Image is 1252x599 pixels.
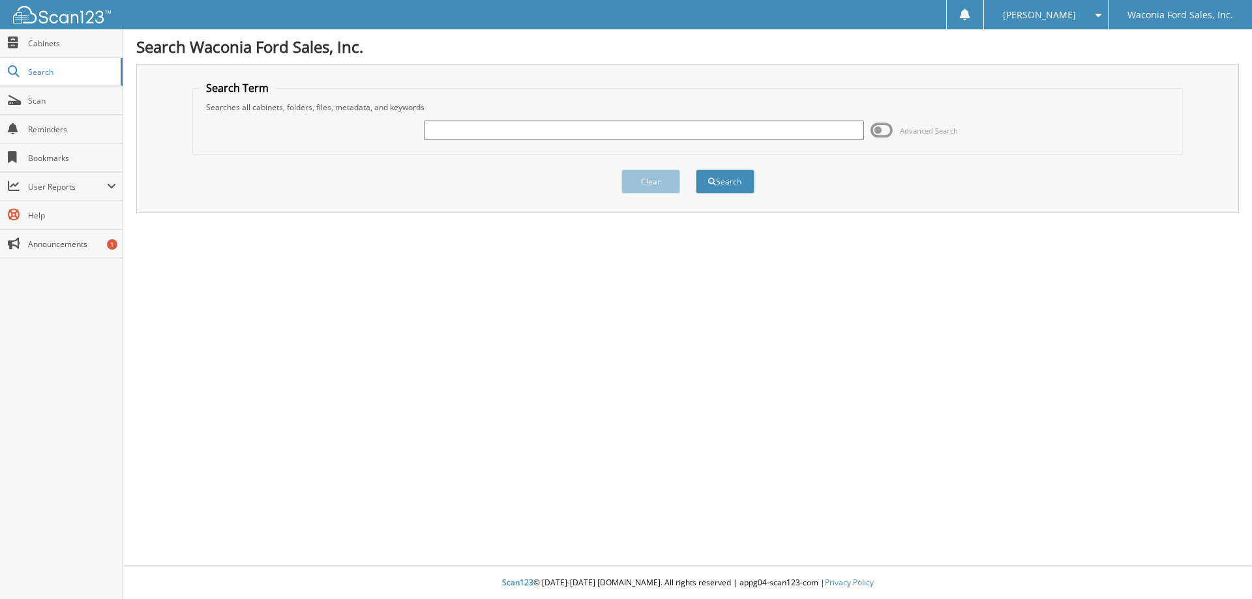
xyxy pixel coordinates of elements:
[1003,11,1076,19] span: [PERSON_NAME]
[900,126,958,136] span: Advanced Search
[28,124,116,135] span: Reminders
[123,567,1252,599] div: © [DATE]-[DATE] [DOMAIN_NAME]. All rights reserved | appg04-scan123-com |
[1187,536,1252,599] iframe: Chat Widget
[136,36,1239,57] h1: Search Waconia Ford Sales, Inc.
[200,102,1176,113] div: Searches all cabinets, folders, files, metadata, and keywords
[28,66,114,78] span: Search
[13,6,111,23] img: scan123-logo-white.svg
[28,153,116,164] span: Bookmarks
[28,38,116,49] span: Cabinets
[1127,11,1233,19] span: Waconia Ford Sales, Inc.
[28,210,116,221] span: Help
[107,239,117,250] div: 1
[621,169,680,194] button: Clear
[502,577,533,588] span: Scan123
[28,181,107,192] span: User Reports
[200,81,275,95] legend: Search Term
[28,95,116,106] span: Scan
[825,577,874,588] a: Privacy Policy
[28,239,116,250] span: Announcements
[696,169,754,194] button: Search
